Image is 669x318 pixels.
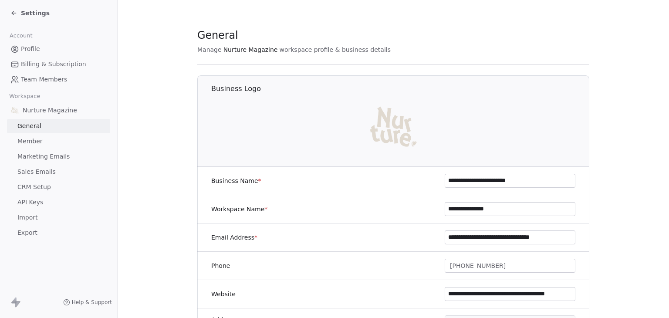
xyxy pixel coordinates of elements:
[211,205,267,213] label: Workspace Name
[7,42,110,56] a: Profile
[366,99,422,155] img: Logo-Nurture-2025-e0d9cf-5in.png
[7,195,110,210] a: API Keys
[197,45,222,54] span: Manage
[7,210,110,225] a: Import
[450,261,506,271] span: [PHONE_NUMBER]
[21,75,67,84] span: Team Members
[7,119,110,133] a: General
[211,84,590,94] h1: Business Logo
[7,165,110,179] a: Sales Emails
[21,44,40,54] span: Profile
[17,213,37,222] span: Import
[7,57,110,71] a: Billing & Subscription
[7,149,110,164] a: Marketing Emails
[211,176,261,185] label: Business Name
[17,122,41,131] span: General
[6,90,44,103] span: Workspace
[17,228,37,237] span: Export
[279,45,391,54] span: workspace profile & business details
[10,9,50,17] a: Settings
[7,226,110,240] a: Export
[211,233,257,242] label: Email Address
[7,180,110,194] a: CRM Setup
[17,183,51,192] span: CRM Setup
[223,45,278,54] span: Nurture Magazine
[7,134,110,149] a: Member
[10,106,19,115] img: Logo-Nurture-2025-e0d9cf-5in.png
[7,72,110,87] a: Team Members
[21,9,50,17] span: Settings
[211,261,230,270] label: Phone
[17,198,43,207] span: API Keys
[63,299,112,306] a: Help & Support
[17,167,56,176] span: Sales Emails
[445,259,575,273] button: [PHONE_NUMBER]
[17,137,43,146] span: Member
[197,29,238,42] span: General
[21,60,86,69] span: Billing & Subscription
[17,152,70,161] span: Marketing Emails
[23,106,77,115] span: Nurture Magazine
[6,29,36,42] span: Account
[72,299,112,306] span: Help & Support
[211,290,236,298] label: Website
